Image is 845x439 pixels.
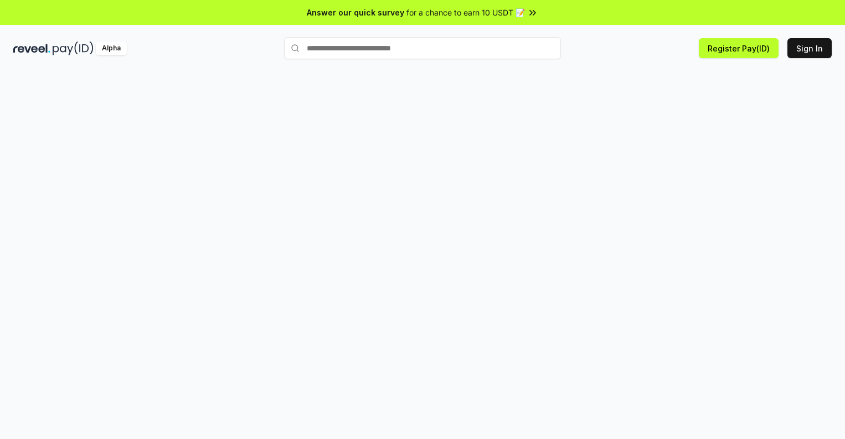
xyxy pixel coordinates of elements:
[699,38,779,58] button: Register Pay(ID)
[96,42,127,55] div: Alpha
[307,7,404,18] span: Answer our quick survey
[787,38,832,58] button: Sign In
[13,42,50,55] img: reveel_dark
[406,7,525,18] span: for a chance to earn 10 USDT 📝
[53,42,94,55] img: pay_id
